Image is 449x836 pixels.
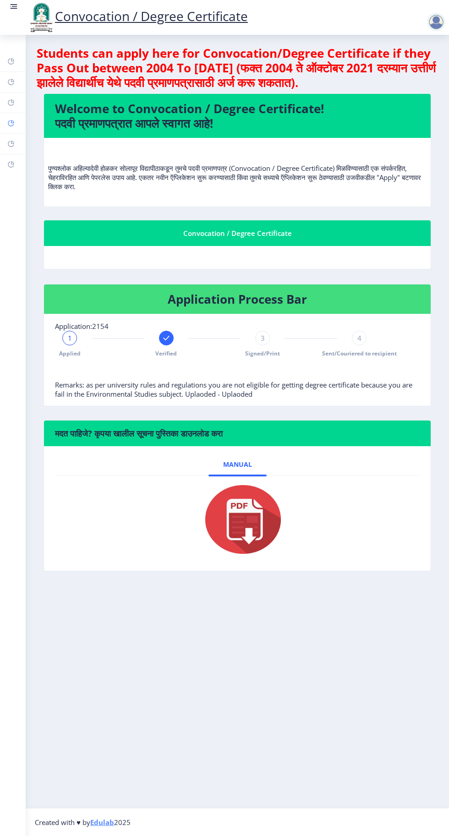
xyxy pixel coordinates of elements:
a: Manual [208,454,267,475]
a: Convocation / Degree Certificate [27,7,248,25]
h4: Students can apply here for Convocation/Degree Certificate if they Pass Out between 2004 To [DATE... [37,46,438,90]
span: 1 [68,333,72,343]
span: Application:2154 [55,322,109,331]
p: पुण्यश्लोक अहिल्यादेवी होळकर सोलापूर विद्यापीठाकडून तुमचे पदवी प्रमाणपत्र (Convocation / Degree C... [48,145,427,191]
span: Sent/Couriered to recipient [322,350,397,357]
img: logo [27,2,55,33]
h4: Application Process Bar [55,292,420,306]
div: Convocation / Degree Certificate [55,228,420,239]
span: Manual [223,461,252,468]
h4: Welcome to Convocation / Degree Certificate! पदवी प्रमाणपत्रात आपले स्वागत आहे! [55,101,420,131]
span: 3 [261,333,265,343]
span: 4 [357,333,361,343]
a: Edulab [90,818,114,827]
span: Signed/Print [245,350,280,357]
span: Created with ♥ by 2025 [35,818,131,827]
span: Verified [155,350,177,357]
span: Remarks: as per university rules and regulations you are not eligible for getting degree certific... [55,380,412,399]
span: Applied [59,350,81,357]
h6: मदत पाहिजे? कृपया खालील सूचना पुस्तिका डाउनलोड करा [55,428,420,439]
img: pdf.png [192,483,283,556]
